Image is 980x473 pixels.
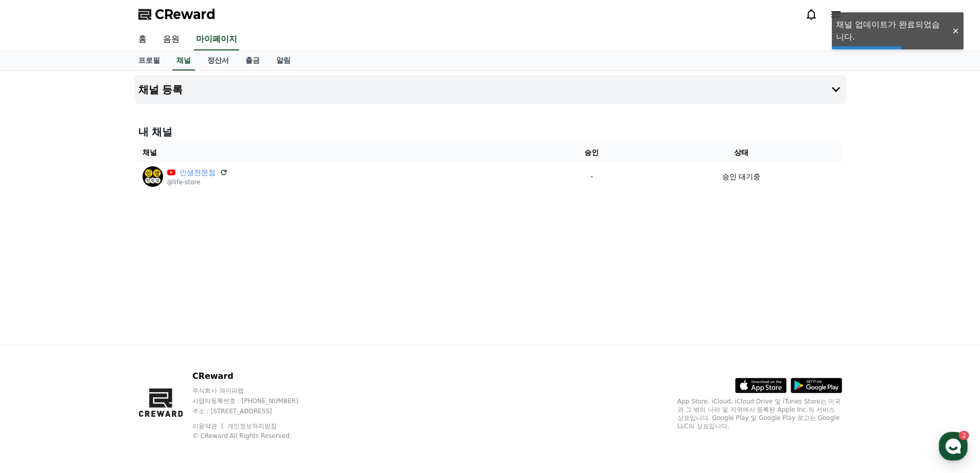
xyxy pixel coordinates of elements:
[68,326,133,352] a: 2대화
[138,6,216,23] a: CReward
[159,342,171,350] span: 설정
[199,51,237,71] a: 정산서
[130,29,155,50] a: 홈
[138,143,543,162] th: 채널
[640,143,842,162] th: 상태
[180,167,216,178] a: 인생전문점
[155,6,216,23] span: CReward
[194,29,239,50] a: 마이페이지
[722,171,760,182] p: 승인 대기중
[192,407,318,415] p: 주소 : [STREET_ADDRESS]
[142,166,163,187] img: 인생전문점
[155,29,188,50] a: 음원
[3,326,68,352] a: 홈
[192,370,318,382] p: CReward
[547,171,636,182] p: -
[192,387,318,395] p: 주식회사 와이피랩
[192,432,318,440] p: © CReward All Rights Reserved.
[192,423,225,430] a: 이용약관
[94,342,106,351] span: 대화
[167,178,228,186] p: @life-store
[133,326,198,352] a: 설정
[172,51,195,71] a: 채널
[227,423,277,430] a: 개인정보처리방침
[104,326,108,334] span: 2
[130,51,168,71] a: 프로필
[134,75,846,104] button: 채널 등록
[543,143,640,162] th: 승인
[678,397,842,430] p: App Store, iCloud, iCloud Drive 및 iTunes Store는 미국과 그 밖의 나라 및 지역에서 등록된 Apple Inc.의 서비스 상표입니다. Goo...
[32,342,39,350] span: 홈
[138,125,842,139] h4: 내 채널
[268,51,299,71] a: 알림
[138,84,183,95] h4: 채널 등록
[237,51,268,71] a: 출금
[192,397,318,405] p: 사업자등록번호 : [PHONE_NUMBER]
